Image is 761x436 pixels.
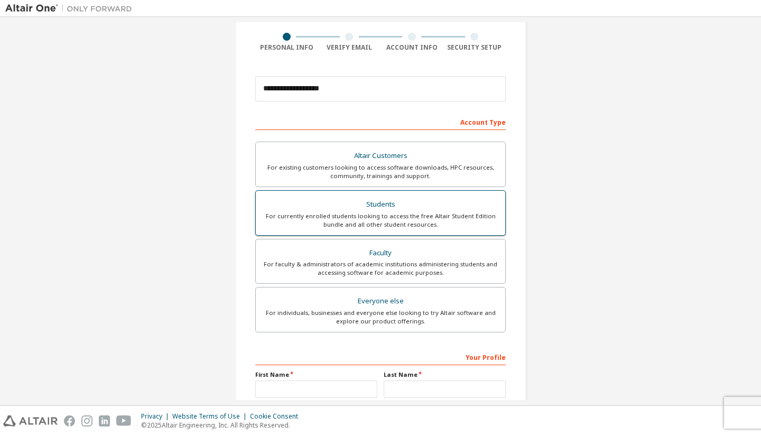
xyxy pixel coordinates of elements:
div: For currently enrolled students looking to access the free Altair Student Edition bundle and all ... [262,212,499,229]
div: Verify Email [318,43,381,52]
div: For individuals, businesses and everyone else looking to try Altair software and explore our prod... [262,309,499,326]
div: Cookie Consent [250,412,304,421]
div: Altair Customers [262,149,499,163]
div: For existing customers looking to access software downloads, HPC resources, community, trainings ... [262,163,499,180]
div: Personal Info [255,43,318,52]
div: Faculty [262,246,499,261]
img: youtube.svg [116,415,132,426]
img: Altair One [5,3,137,14]
label: Last Name [384,370,506,379]
div: Students [262,197,499,212]
img: altair_logo.svg [3,415,58,426]
img: instagram.svg [81,415,92,426]
div: Account Info [380,43,443,52]
p: © 2025 Altair Engineering, Inc. All Rights Reserved. [141,421,304,430]
div: Your Profile [255,348,506,365]
img: linkedin.svg [99,415,110,426]
div: Account Type [255,113,506,130]
div: Website Terms of Use [172,412,250,421]
div: Security Setup [443,43,506,52]
div: Everyone else [262,294,499,309]
label: First Name [255,370,377,379]
div: Privacy [141,412,172,421]
img: facebook.svg [64,415,75,426]
div: For faculty & administrators of academic institutions administering students and accessing softwa... [262,260,499,277]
